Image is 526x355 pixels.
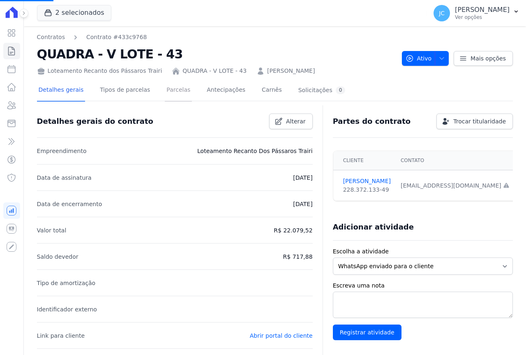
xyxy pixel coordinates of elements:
[333,116,411,126] h3: Partes do contrato
[454,51,513,66] a: Mais opções
[406,51,432,66] span: Ativo
[298,86,346,94] div: Solicitações
[333,281,513,290] label: Escreva uma nota
[37,5,111,21] button: 2 selecionados
[401,181,510,190] div: [EMAIL_ADDRESS][DOMAIN_NAME]
[439,10,445,16] span: JC
[267,67,315,75] a: [PERSON_NAME]
[274,225,312,235] p: R$ 22.079,52
[453,117,506,125] span: Trocar titularidade
[333,151,396,170] th: Cliente
[250,332,313,339] a: Abrir portal do cliente
[37,225,67,235] p: Valor total
[269,114,313,129] a: Alterar
[343,186,391,194] div: 228.372.133-49
[436,114,513,129] a: Trocar titularidade
[455,14,510,21] p: Ver opções
[402,51,449,66] button: Ativo
[260,80,284,102] a: Carnês
[37,331,85,341] p: Link para cliente
[293,173,312,183] p: [DATE]
[37,33,147,42] nav: Breadcrumb
[37,173,92,183] p: Data de assinatura
[197,146,313,156] p: Loteamento Recanto Dos Pássaros Trairi
[37,304,97,314] p: Identificador externo
[427,2,526,25] button: JC [PERSON_NAME] Ver opções
[37,67,162,75] div: Loteamento Recanto dos Pássaros Trairi
[182,67,247,75] a: QUADRA - V LOTE - 43
[336,86,346,94] div: 0
[86,33,147,42] a: Contrato #433c9768
[205,80,247,102] a: Antecipações
[37,199,102,209] p: Data de encerramento
[343,177,391,186] a: [PERSON_NAME]
[37,278,96,288] p: Tipo de amortização
[333,247,513,256] label: Escolha a atividade
[37,146,87,156] p: Empreendimento
[293,199,312,209] p: [DATE]
[37,45,395,63] h2: QUADRA - V LOTE - 43
[37,252,78,262] p: Saldo devedor
[37,80,85,102] a: Detalhes gerais
[37,33,395,42] nav: Breadcrumb
[98,80,152,102] a: Tipos de parcelas
[37,116,153,126] h3: Detalhes gerais do contrato
[333,222,414,232] h3: Adicionar atividade
[471,54,506,63] span: Mais opções
[297,80,347,102] a: Solicitações0
[283,252,313,262] p: R$ 717,88
[165,80,192,102] a: Parcelas
[396,151,514,170] th: Contato
[37,33,65,42] a: Contratos
[455,6,510,14] p: [PERSON_NAME]
[333,325,401,340] input: Registrar atividade
[286,117,306,125] span: Alterar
